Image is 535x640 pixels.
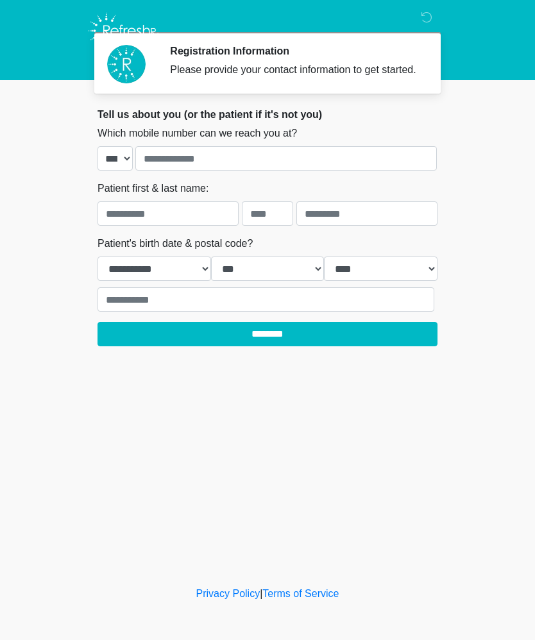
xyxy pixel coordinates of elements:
[98,108,437,121] h2: Tell us about you (or the patient if it's not you)
[260,588,262,599] a: |
[170,62,418,78] div: Please provide your contact information to get started.
[107,45,146,83] img: Agent Avatar
[98,236,253,251] label: Patient's birth date & postal code?
[196,588,260,599] a: Privacy Policy
[98,126,297,141] label: Which mobile number can we reach you at?
[85,10,162,52] img: Refresh RX Logo
[262,588,339,599] a: Terms of Service
[98,181,208,196] label: Patient first & last name:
